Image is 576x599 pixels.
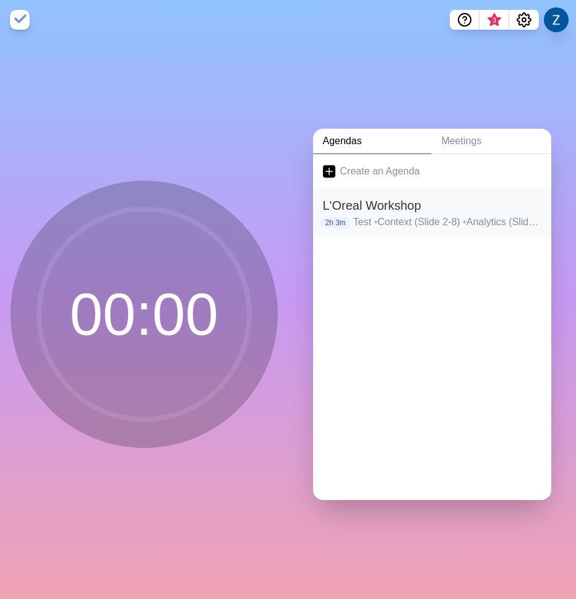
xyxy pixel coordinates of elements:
a: Create an Agenda [313,154,552,189]
a: Meetings [431,129,551,154]
button: Help [450,10,479,30]
button: Settings [509,10,539,30]
span: • [463,217,466,227]
p: Test Context (Slide 2-8) Analytics (Slide 9-11) Use Cases Overview (Slide 12) Use Case 1by1 Conve... [353,215,541,230]
span: 3 [489,15,499,25]
img: timeblocks logo [10,10,30,30]
button: What’s new [479,10,509,30]
span: • [374,217,378,227]
h2: L'Oreal Workshop [323,196,542,215]
p: 2h 3m [320,217,351,228]
a: Agendas [313,129,432,154]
